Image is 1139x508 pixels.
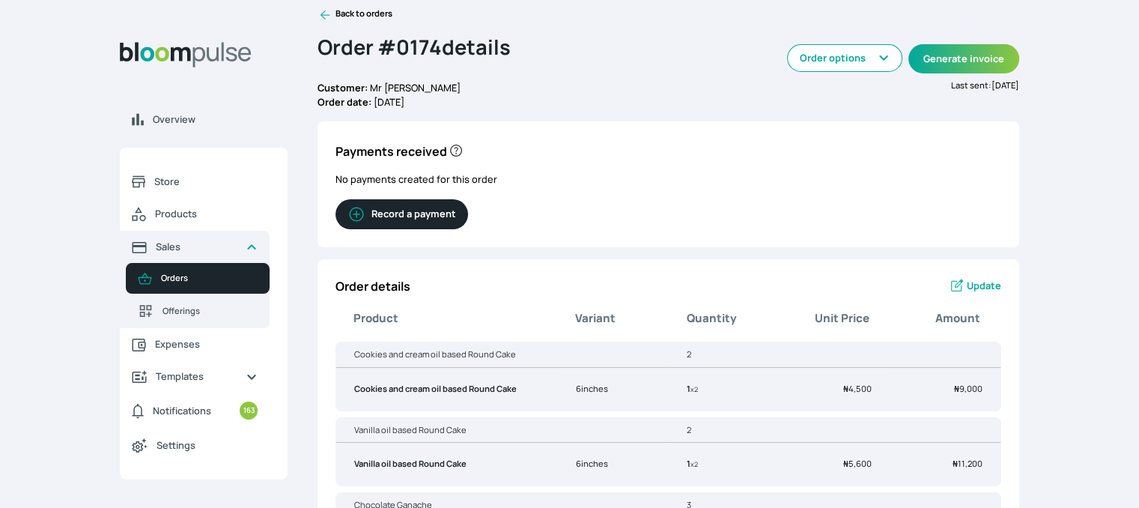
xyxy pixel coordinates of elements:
[668,348,1000,368] th: 2
[120,328,270,360] a: Expenses
[690,384,697,394] small: x 2
[120,231,270,263] a: Sales
[157,438,258,453] span: Settings
[161,272,258,285] span: Orders
[668,374,779,405] td: 1
[126,294,270,328] a: Offerings
[668,424,1000,444] th: 2
[318,7,392,22] a: Back to orders
[318,81,368,94] b: Customer:
[336,374,558,405] td: Cookies and cream oil based Round Cake
[335,139,1001,160] p: Payments received
[954,383,982,394] span: 9,000
[843,458,872,469] span: 5,600
[908,44,1019,73] button: Generate invoice
[953,458,982,469] span: 11,200
[240,402,258,420] small: 163
[967,279,1001,293] span: Update
[156,240,234,254] span: Sales
[126,263,270,294] a: Orders
[336,424,668,444] th: Vanilla oil based Round Cake
[120,42,252,67] img: Bloom Logo
[843,383,848,394] span: ₦
[336,449,558,480] td: Vanilla oil based Round Cake
[953,458,958,469] span: ₦
[120,7,288,468] aside: Sidebar
[669,79,1020,92] p: Last sent: [DATE]
[318,95,669,109] p: [DATE]
[558,449,669,480] td: 6inches
[156,369,234,384] span: Templates
[335,277,410,295] p: Order details
[163,305,258,318] span: Offerings
[318,26,669,81] h2: Order # 0174 details
[120,103,288,136] a: Overview
[558,374,669,405] td: 6inches
[815,310,869,327] b: Unit Price
[954,383,959,394] span: ₦
[120,393,270,429] a: Notifications163
[335,172,1001,187] p: No payments created for this order
[153,404,211,418] span: Notifications
[120,360,270,393] a: Templates
[949,277,1001,295] a: Update
[153,112,276,127] span: Overview
[120,198,270,231] a: Products
[120,429,270,462] a: Settings
[336,348,668,368] th: Cookies and cream oil based Round Cake
[155,337,258,351] span: Expenses
[935,310,980,327] b: Amount
[690,459,697,469] small: x 2
[120,166,270,198] a: Store
[787,44,902,72] button: Order options
[318,95,371,109] b: Order date:
[686,310,736,327] b: Quantity
[575,310,616,327] b: Variant
[668,449,779,480] td: 1
[335,199,468,229] button: Record a payment
[353,310,398,327] b: Product
[843,458,848,469] span: ₦
[843,383,872,394] span: 4,500
[318,81,669,95] p: Mr [PERSON_NAME]
[154,175,258,189] span: Store
[155,207,258,221] span: Products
